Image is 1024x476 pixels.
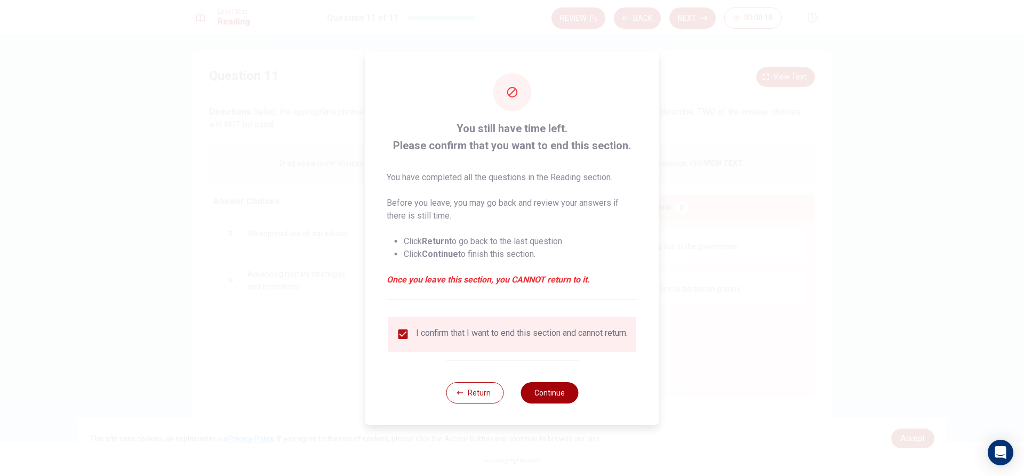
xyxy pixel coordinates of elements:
[387,197,638,222] p: Before you leave, you may go back and review your answers if there is still time.
[422,236,449,246] strong: Return
[416,328,628,341] div: I confirm that I want to end this section and cannot return.
[387,120,638,154] span: You still have time left. Please confirm that you want to end this section.
[387,171,638,184] p: You have completed all the questions in the Reading section.
[521,382,578,404] button: Continue
[422,249,458,259] strong: Continue
[404,235,638,248] li: Click to go back to the last question
[988,440,1013,465] div: Open Intercom Messenger
[404,248,638,261] li: Click to finish this section.
[446,382,503,404] button: Return
[387,273,638,286] em: Once you leave this section, you CANNOT return to it.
